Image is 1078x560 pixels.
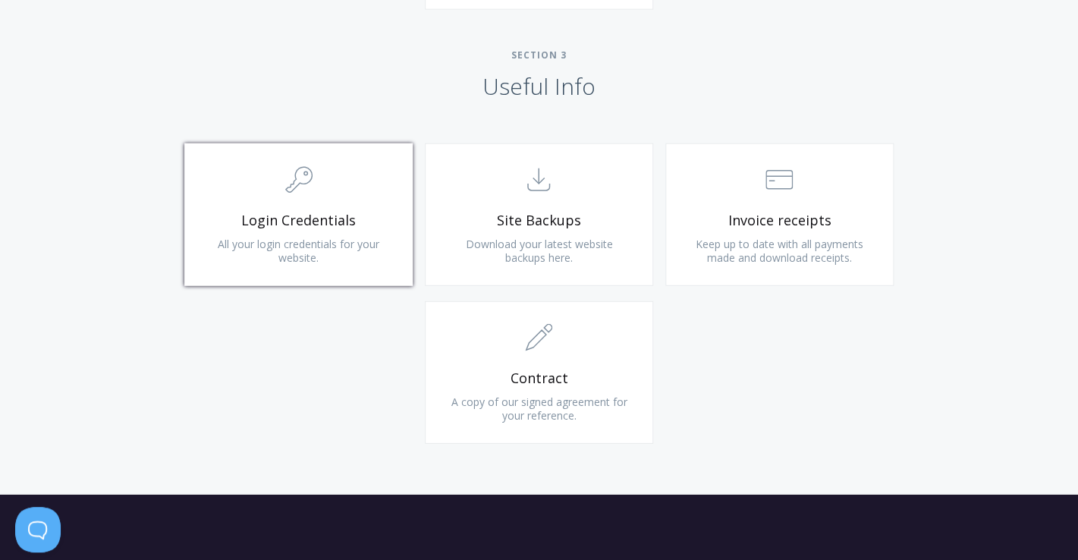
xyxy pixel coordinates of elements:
[451,395,627,423] span: A copy of our signed agreement for your reference.
[696,237,863,265] span: Keep up to date with all payments made and download receipts.
[218,237,379,265] span: All your login credentials for your website.
[184,143,413,286] a: Login Credentials All your login credentials for your website.
[448,370,630,387] span: Contract
[425,143,653,286] a: Site Backups Download your latest website backups here.
[665,143,894,286] a: Invoice receipts Keep up to date with all payments made and download receipts.
[465,237,612,265] span: Download your latest website backups here.
[448,212,630,229] span: Site Backups
[425,301,653,444] a: Contract A copy of our signed agreement for your reference.
[689,212,870,229] span: Invoice receipts
[208,212,389,229] span: Login Credentials
[15,507,61,552] iframe: Toggle Customer Support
